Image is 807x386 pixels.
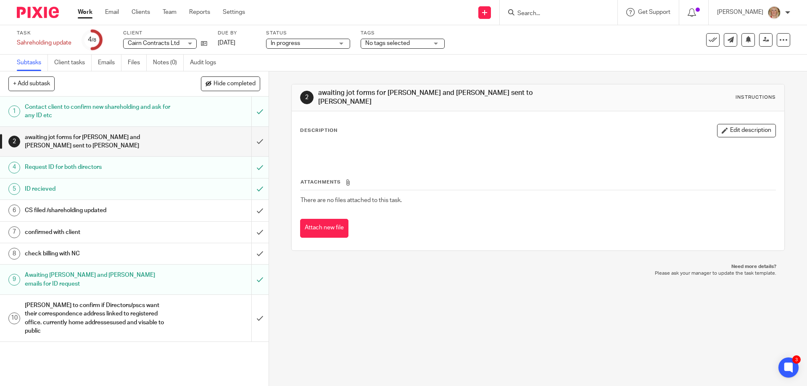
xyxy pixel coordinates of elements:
[153,55,184,71] a: Notes (0)
[25,247,170,260] h1: check billing with NC
[25,299,170,337] h1: [PERSON_NAME] to confirm if Directors/pscs want their correspondence address linked to registered...
[8,312,20,324] div: 10
[214,81,256,87] span: Hide completed
[128,40,179,46] span: Cairn Contracts Ltd
[218,30,256,37] label: Due by
[8,162,20,173] div: 4
[792,355,801,364] div: 3
[54,55,92,71] a: Client tasks
[128,55,147,71] a: Files
[301,197,402,203] span: There are no files attached to this task.
[92,38,96,42] small: /8
[190,55,222,71] a: Audit logs
[8,248,20,260] div: 8
[25,131,170,152] h1: awaiting jot forms for [PERSON_NAME] and [PERSON_NAME] sent to [PERSON_NAME]
[98,55,121,71] a: Emails
[123,30,207,37] label: Client
[300,91,314,104] div: 2
[17,55,48,71] a: Subtasks
[25,204,170,217] h1: CS filed /shareholding updated
[300,270,776,277] p: Please ask your manager to update the task template.
[8,105,20,117] div: 1
[767,6,781,19] img: JW%20photo.JPG
[736,94,776,101] div: Instructions
[365,40,410,46] span: No tags selected
[717,8,763,16] p: [PERSON_NAME]
[163,8,177,16] a: Team
[266,30,350,37] label: Status
[25,161,170,173] h1: Request ID for both directors
[271,40,300,46] span: In progress
[105,8,119,16] a: Email
[8,226,20,238] div: 7
[189,8,210,16] a: Reports
[318,89,556,107] h1: awaiting jot forms for [PERSON_NAME] and [PERSON_NAME] sent to [PERSON_NAME]
[78,8,92,16] a: Work
[300,263,776,270] p: Need more details?
[517,10,592,18] input: Search
[717,124,776,137] button: Edit description
[8,76,55,91] button: + Add subtask
[88,35,96,45] div: 4
[17,30,71,37] label: Task
[25,183,170,195] h1: ID recieved
[8,183,20,195] div: 5
[638,9,670,15] span: Get Support
[17,39,71,47] div: Sahreholding update
[223,8,245,16] a: Settings
[8,274,20,286] div: 9
[300,127,338,134] p: Description
[300,219,348,238] button: Attach new file
[25,269,170,290] h1: Awaiting [PERSON_NAME] and [PERSON_NAME] emails for ID request
[218,40,235,46] span: [DATE]
[8,205,20,216] div: 6
[301,180,341,184] span: Attachments
[361,30,445,37] label: Tags
[25,226,170,239] h1: confirmed with client
[201,76,260,91] button: Hide completed
[17,7,59,18] img: Pixie
[25,101,170,122] h1: Contact client to confirm new shareholding and ask for any ID etc
[8,136,20,147] div: 2
[132,8,150,16] a: Clients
